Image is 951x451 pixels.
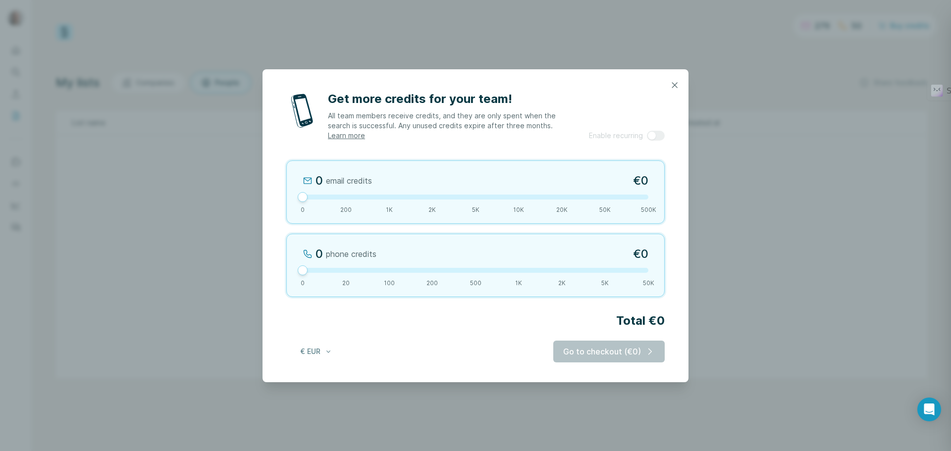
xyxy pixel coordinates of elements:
[633,173,648,189] span: €0
[301,279,305,288] span: 0
[426,279,438,288] span: 200
[513,205,524,214] span: 10K
[556,205,568,214] span: 20K
[917,398,941,421] div: Open Intercom Messenger
[384,279,395,288] span: 100
[326,248,376,260] span: phone credits
[301,205,305,214] span: 0
[515,279,522,288] span: 1K
[470,279,481,288] span: 500
[328,111,557,141] p: All team members receive credits, and they are only spent when the search is successful. Any unus...
[643,279,654,288] span: 50K
[286,313,665,329] h2: Total €0
[641,205,656,214] span: 500K
[599,205,611,214] span: 50K
[472,205,479,214] span: 5K
[589,131,643,141] span: Enable recurring
[316,246,323,262] div: 0
[326,175,372,187] span: email credits
[428,205,436,214] span: 2K
[601,279,609,288] span: 5K
[316,173,323,189] div: 0
[286,91,318,131] img: mobile-phone
[342,279,350,288] span: 20
[633,246,648,262] span: €0
[558,279,566,288] span: 2K
[340,205,352,214] span: 200
[328,131,365,140] a: Learn more
[293,343,339,360] button: € EUR
[386,205,393,214] span: 1K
